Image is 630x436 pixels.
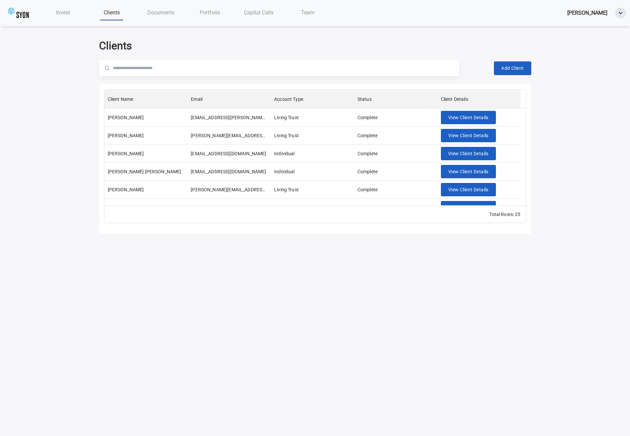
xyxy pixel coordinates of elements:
div: Email [187,90,271,108]
div: Living Trust [274,186,299,193]
div: Complete [358,204,378,211]
div: Living Trust [274,114,299,121]
a: Portfolio [185,6,234,19]
span: Invest [56,9,70,16]
a: Team [283,6,332,19]
div: LARRY.WB.YU@GMAIL.COM [191,186,267,193]
img: ellipse [616,8,626,18]
span: Documents [147,9,174,16]
button: Add Client [494,61,531,75]
div: Laurence Yu [108,186,144,193]
div: Ashu Chopra [108,204,144,211]
div: Complete [358,150,378,157]
div: Client Name [108,90,133,108]
div: Complete [358,114,378,121]
div: Priti Advani [108,150,144,157]
div: Client Name [104,90,188,108]
span: Add Client [501,64,524,72]
img: Magnifier [105,66,109,70]
a: Clients [87,6,136,19]
div: Living Trust [274,132,299,139]
button: View Client Details [441,129,496,143]
span: Portfolio [200,9,220,16]
div: ash+1@syoncap.com [191,204,266,211]
span: View Client Details [448,186,489,194]
div: Living Trust [274,204,299,211]
div: Jonathan Sheena [108,168,181,175]
div: Complete [358,186,378,193]
div: PRITIDEVI@YAHOO.COM [191,150,266,157]
div: Kenneth Sadowsky [108,132,144,139]
div: Amar Chokhawala [108,114,144,121]
span: Capital Calls [244,9,273,16]
a: Invest [38,6,87,19]
div: Client Details [441,90,468,108]
span: View Client Details [448,204,489,212]
a: Capital Calls [234,6,283,19]
div: Total Rows: 25 [489,211,520,218]
div: Account Type [274,90,303,108]
span: View Client Details [448,168,489,176]
div: Account Type [271,90,354,108]
div: Complete [358,132,378,139]
div: amar@chokhawala.net [191,114,267,121]
button: View Client Details [441,183,496,197]
div: Client Details [438,90,521,108]
button: View Client Details [441,147,496,161]
span: [PERSON_NAME] [567,10,607,16]
div: Email [191,90,202,108]
span: View Client Details [448,132,489,140]
img: syoncap.png [8,7,29,19]
span: Clients [104,9,120,16]
span: Team [301,9,314,16]
div: jsheena@gmail.com [191,168,266,175]
span: View Client Details [448,114,489,122]
div: Status [358,90,372,108]
button: View Client Details [441,111,496,125]
div: ken.sadowsky@gmail.com [191,132,267,139]
span: View Client Details [448,150,489,158]
button: View Client Details [441,165,496,179]
button: View Client Details [441,201,496,215]
div: Complete [358,168,378,175]
a: Documents [136,6,185,19]
div: Individual [274,168,295,175]
div: Individual [274,150,295,157]
h2: Clients [99,39,531,52]
div: Status [354,90,438,108]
